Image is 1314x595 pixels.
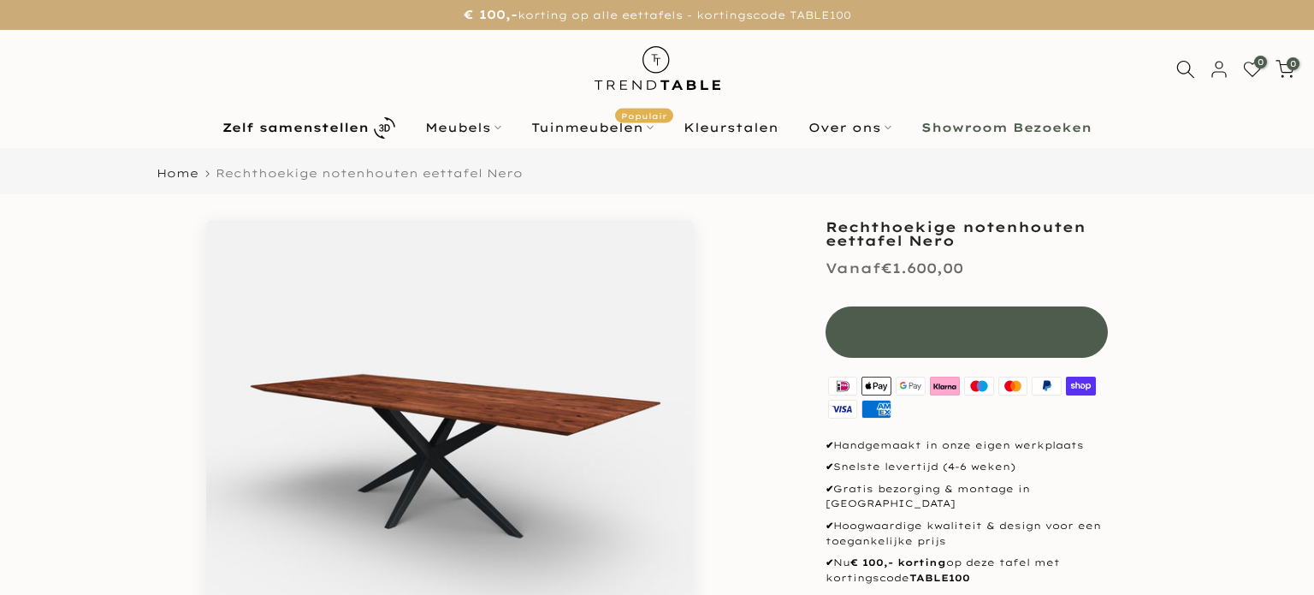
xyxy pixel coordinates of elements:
a: Over ons [794,117,907,138]
img: klarna [927,375,962,398]
img: visa [826,398,860,421]
a: Meubels [411,117,517,138]
a: Kleurstalen [669,117,794,138]
span: 0 [1287,57,1299,70]
p: Handgemaakt in onze eigen werkplaats [826,438,1108,454]
strong: ✔ [826,520,833,532]
strong: ✔ [826,439,833,451]
img: maestro [962,375,996,398]
span: 0 [1254,56,1267,68]
img: master [996,375,1030,398]
a: 0 [1276,60,1294,79]
span: Rechthoekige notenhouten eettafel Nero [216,166,523,180]
div: €1.600,00 [826,256,963,281]
h1: Rechthoekige notenhouten eettafel Nero [826,220,1108,247]
img: trend-table [583,30,732,106]
a: Home [157,168,198,179]
img: paypal [1030,375,1064,398]
span: Vanaf [826,259,881,277]
p: Gratis bezorging & montage in [GEOGRAPHIC_DATA] [826,482,1108,512]
strong: ✔ [826,556,833,568]
strong: € 100,- korting [850,556,946,568]
p: Hoogwaardige kwaliteit & design voor een toegankelijke prijs [826,519,1108,549]
img: ideal [826,375,860,398]
a: Zelf samenstellen [208,113,411,143]
b: Zelf samenstellen [222,122,369,134]
strong: TABLE100 [909,572,970,584]
a: Showroom Bezoeken [907,117,1107,138]
p: Snelste levertijd (4-6 weken) [826,460,1108,475]
a: TuinmeubelenPopulair [517,117,669,138]
strong: ✔ [826,461,833,473]
span: Populair [615,109,673,123]
strong: € 100,- [464,7,518,22]
p: korting op alle eettafels - kortingscode TABLE100 [21,4,1293,26]
b: Showroom Bezoeken [921,122,1092,134]
img: apple pay [860,375,894,398]
strong: ✔ [826,483,833,495]
p: Nu op deze tafel met kortingscode [826,556,1108,586]
img: american express [860,398,894,421]
a: 0 [1243,60,1262,79]
img: shopify pay [1064,375,1098,398]
img: google pay [894,375,928,398]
